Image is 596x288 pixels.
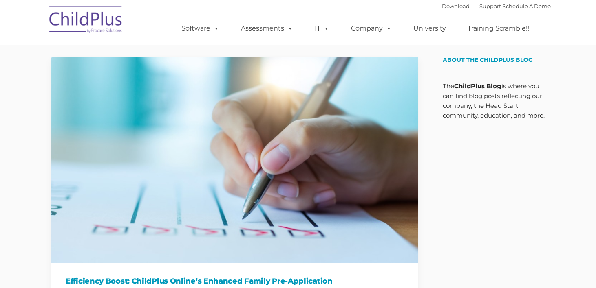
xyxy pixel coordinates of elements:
[479,3,501,9] a: Support
[66,275,404,287] h1: Efficiency Boost: ChildPlus Online’s Enhanced Family Pre-Application
[233,20,301,37] a: Assessments
[442,3,470,9] a: Download
[443,56,533,63] span: About the ChildPlus Blog
[51,57,418,263] img: Efficiency Boost: ChildPlus Online's Enhanced Family Pre-Application Process - Streamlining Appli...
[454,82,501,90] strong: ChildPlus Blog
[343,20,400,37] a: Company
[503,3,551,9] a: Schedule A Demo
[45,0,127,41] img: ChildPlus by Procare Solutions
[442,3,551,9] font: |
[405,20,454,37] a: University
[443,81,545,120] p: The is where you can find blog posts reflecting our company, the Head Start community, education,...
[459,20,537,37] a: Training Scramble!!
[307,20,338,37] a: IT
[173,20,227,37] a: Software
